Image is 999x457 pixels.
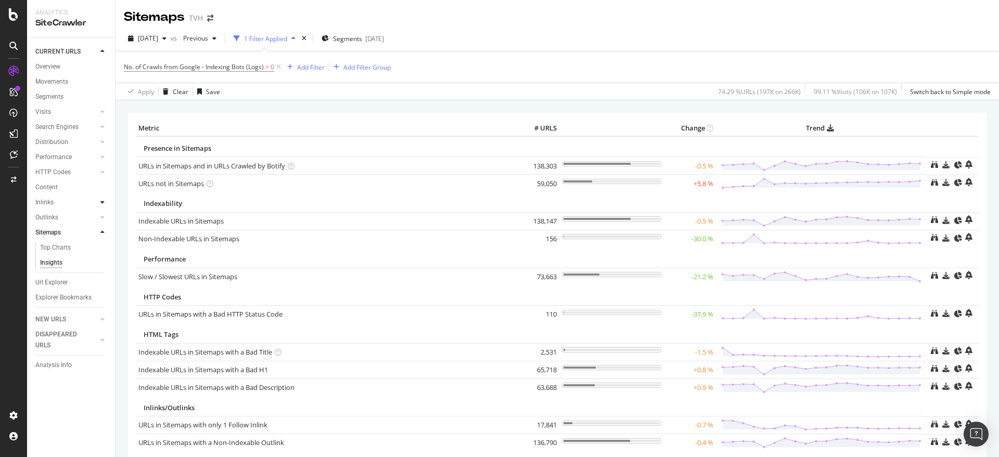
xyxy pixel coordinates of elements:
div: 99.11 % Visits ( 106K on 107K ) [814,87,897,96]
div: TVH [189,13,203,23]
td: 156 [518,230,559,247]
td: +0.9 % [664,378,716,396]
a: Indexable URLs in Sitemaps with a Bad H1 [138,365,268,374]
a: Content [35,182,108,193]
span: No. of Crawls from Google - Indexing Bots (Logs) [124,62,264,71]
div: 74.29 % URLs ( 197K on 266K ) [718,87,801,96]
td: -0.4 % [664,434,716,452]
td: 110 [518,306,559,323]
td: -21.2 % [664,268,716,285]
div: bell-plus [965,346,972,355]
th: Change [664,121,716,136]
a: Top Charts [40,242,108,253]
div: DISAPPEARED URLS [35,329,88,351]
div: Inlinks [35,197,54,208]
div: NEW URLS [35,314,66,325]
div: bell-plus [965,364,972,372]
span: Inlinks/Outlinks [144,403,195,412]
div: bell-plus [965,233,972,241]
a: Outlinks [35,212,97,223]
div: Movements [35,76,68,87]
span: Performance [144,254,186,264]
button: Switch back to Simple mode [906,83,991,100]
div: [DATE] [365,34,384,43]
div: Insights [40,257,62,268]
div: bell-plus [965,271,972,279]
td: -0.5 % [664,212,716,230]
a: Visits [35,107,97,117]
div: HTTP Codes [35,167,71,178]
a: Distribution [35,137,97,148]
th: Trend [716,121,925,136]
a: Sitemaps [35,227,97,238]
button: Add Filter [283,61,325,73]
button: [DATE] [124,30,171,47]
div: bell-plus [965,215,972,224]
td: 17,841 [518,416,559,434]
a: Inlinks [35,197,97,208]
a: Performance [35,152,97,163]
div: Switch back to Simple mode [910,87,991,96]
div: Explorer Bookmarks [35,292,92,303]
a: Slow / Slowest URLs in Sitemaps [138,272,237,281]
span: Segments [333,34,362,43]
td: 59,050 [518,175,559,192]
button: Previous [179,30,221,47]
span: HTML Tags [144,330,178,339]
div: Sitemaps [124,8,185,26]
a: URLs in Sitemaps with a Bad HTTP Status Code [138,309,283,319]
td: 73,663 [518,268,559,285]
div: Analytics [35,8,107,17]
div: Content [35,182,58,193]
span: > [265,62,269,71]
div: SiteCrawler [35,17,107,29]
a: Insights [40,257,108,268]
span: vs [171,34,179,43]
td: +5.8 % [664,175,716,192]
a: URLs not in Sitemaps [138,179,204,188]
a: Indexable URLs in Sitemaps [138,216,224,226]
div: bell-plus [965,420,972,428]
a: Indexable URLs in Sitemaps with a Bad Description [138,383,294,392]
div: bell-plus [965,309,972,317]
div: 1 Filter Applied [244,34,287,43]
a: Explorer Bookmarks [35,292,108,303]
div: Visits [35,107,51,117]
a: URLs in Sitemaps with a Non-Indexable Outlink [138,438,284,447]
div: Outlinks [35,212,58,223]
div: Add Filter Group [343,63,391,72]
a: URLs in Sitemaps and in URLs Crawled by Botify [138,161,285,171]
td: -37.9 % [664,306,716,323]
span: Indexability [144,199,182,208]
td: -0.5 % [664,157,716,175]
div: Analysis Info [35,360,72,371]
div: bell-plus [965,160,972,168]
td: -30.0 % [664,230,716,247]
a: HTTP Codes [35,167,97,178]
a: Movements [35,76,108,87]
div: times [300,33,309,44]
button: Apply [124,83,154,100]
td: 136,790 [518,434,559,452]
a: Url Explorer [35,277,108,288]
span: Previous [179,34,208,43]
a: URLs in Sitemaps with only 1 Follow Inlink [138,420,267,429]
span: 2025 Aug. 5th [138,34,158,43]
a: Non-Indexable URLs in Sitemaps [138,234,239,243]
a: Search Engines [35,122,97,133]
td: +0.8 % [664,361,716,378]
div: Add Filter [297,63,325,72]
div: bell-plus [965,178,972,186]
a: NEW URLS [35,314,97,325]
div: Search Engines [35,122,79,133]
span: 0 [271,60,274,74]
a: Indexable URLs in Sitemaps with a Bad Title [138,347,272,357]
div: Save [206,87,220,96]
th: Metric [136,121,518,136]
button: Add Filter Group [329,61,391,73]
div: Clear [173,87,188,96]
span: HTTP Codes [144,292,181,302]
span: Presence in Sitemaps [144,143,211,153]
td: 2,531 [518,343,559,361]
div: Performance [35,152,72,163]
